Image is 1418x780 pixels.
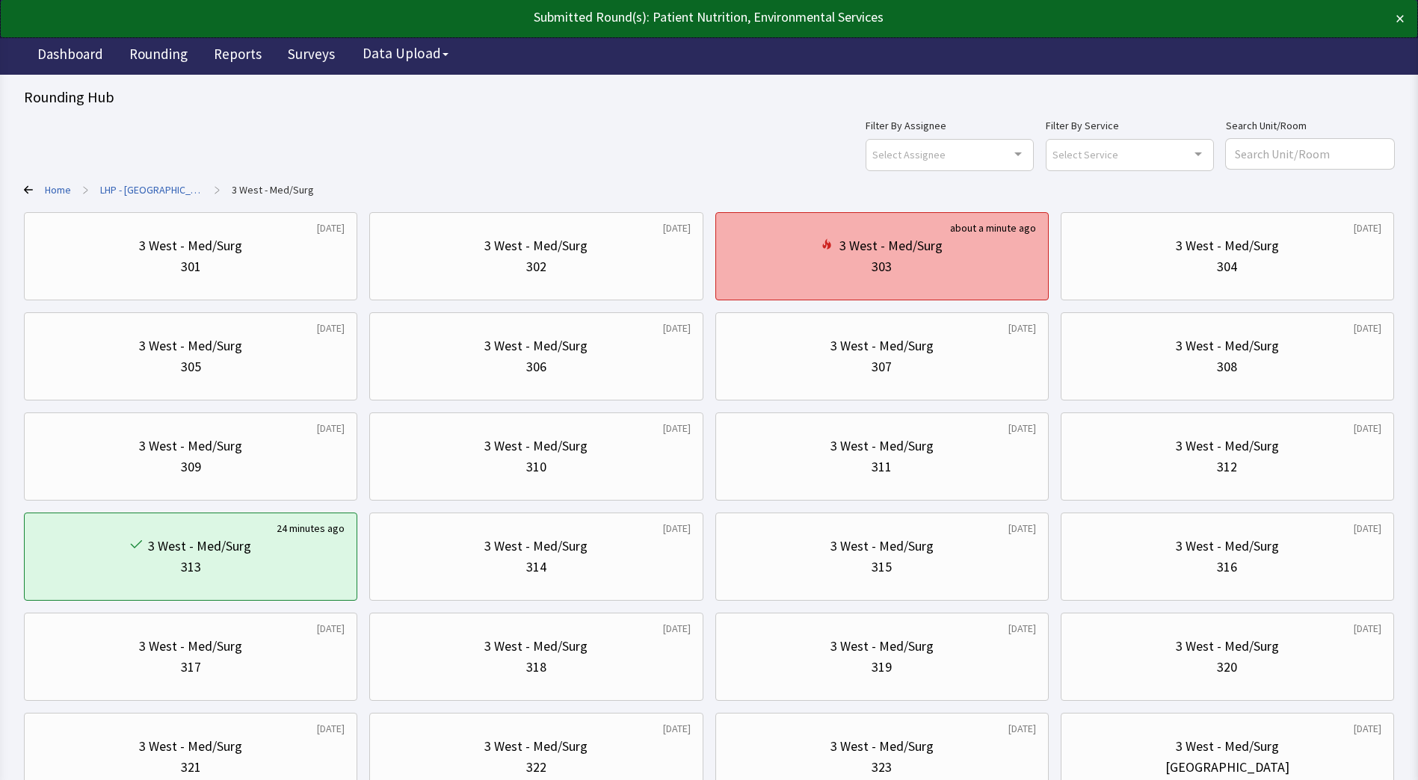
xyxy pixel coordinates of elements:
div: 3 West - Med/Surg [139,736,242,757]
div: 3 West - Med/Surg [830,636,934,657]
button: × [1396,7,1405,31]
div: 3 West - Med/Surg [139,335,242,356]
button: Data Upload [354,40,457,67]
div: 303 [872,256,892,277]
div: 3 West - Med/Surg [1176,335,1279,356]
a: LHP - Pascack Valley [100,182,203,197]
div: [DATE] [1008,521,1036,536]
div: 3 West - Med/Surg [484,536,588,557]
div: 304 [1217,256,1237,277]
div: [DATE] [317,621,345,636]
div: 307 [872,356,892,377]
label: Filter By Assignee [866,117,1034,134]
div: [DATE] [1008,321,1036,335]
div: [DATE] [1008,421,1036,436]
div: 3 West - Med/Surg [139,235,242,256]
div: 3 West - Med/Surg [484,436,588,456]
div: [DATE] [1354,421,1381,436]
div: 3 West - Med/Surg [139,436,242,456]
div: 3 West - Med/Surg [1176,736,1279,757]
div: 301 [181,256,201,277]
div: 306 [526,356,546,377]
div: 309 [181,456,201,477]
div: 3 West - Med/Surg [1176,636,1279,657]
span: > [215,175,220,205]
div: [DATE] [663,721,691,736]
div: 322 [526,757,546,778]
span: Select Assignee [872,146,946,163]
div: 315 [872,557,892,578]
div: 318 [526,657,546,678]
div: [DATE] [663,321,691,335]
div: 320 [1217,657,1237,678]
div: 3 West - Med/Surg [830,536,934,557]
div: Rounding Hub [24,87,1394,108]
div: [DATE] [663,421,691,436]
div: 317 [181,657,201,678]
div: [DATE] [1354,321,1381,335]
div: [DATE] [317,220,345,235]
div: [DATE] [663,621,691,636]
span: > [83,175,88,205]
div: [DATE] [317,421,345,436]
div: [DATE] [1008,721,1036,736]
input: Search Unit/Room [1226,139,1394,169]
div: [DATE] [663,521,691,536]
div: 323 [872,757,892,778]
div: [GEOGRAPHIC_DATA] [1165,757,1289,778]
div: 310 [526,456,546,477]
div: 3 West - Med/Surg [830,335,934,356]
div: 308 [1217,356,1237,377]
div: about a minute ago [950,220,1036,235]
div: 3 West - Med/Surg [839,235,943,256]
div: 3 West - Med/Surg [139,636,242,657]
span: Select Service [1052,146,1118,163]
div: Submitted Round(s): Patient Nutrition, Environmental Services [13,7,1266,28]
div: [DATE] [1354,721,1381,736]
div: [DATE] [663,220,691,235]
div: 3 West - Med/Surg [1176,235,1279,256]
div: 3 West - Med/Surg [830,436,934,456]
div: 3 West - Med/Surg [484,636,588,657]
div: 3 West - Med/Surg [148,536,251,557]
a: Rounding [118,37,199,75]
div: 319 [872,657,892,678]
div: [DATE] [1354,521,1381,536]
label: Search Unit/Room [1226,117,1394,134]
div: 321 [181,757,201,778]
div: 3 West - Med/Surg [484,736,588,757]
a: Reports [203,37,273,75]
div: 3 West - Med/Surg [484,335,588,356]
div: [DATE] [317,321,345,335]
a: Home [45,182,71,197]
div: [DATE] [317,721,345,736]
div: 305 [181,356,201,377]
div: 3 West - Med/Surg [830,736,934,757]
div: 313 [181,557,201,578]
div: 3 West - Med/Surg [1176,436,1279,456]
div: [DATE] [1354,220,1381,235]
div: 312 [1217,456,1237,477]
div: 3 West - Med/Surg [484,235,588,256]
label: Filter By Service [1046,117,1214,134]
div: 3 West - Med/Surg [1176,536,1279,557]
div: 314 [526,557,546,578]
a: Surveys [277,37,346,75]
div: [DATE] [1354,621,1381,636]
a: Dashboard [26,37,114,75]
div: 302 [526,256,546,277]
div: 24 minutes ago [277,521,345,536]
div: 316 [1217,557,1237,578]
a: 3 West - Med/Surg [232,182,314,197]
div: 311 [872,456,892,477]
div: [DATE] [1008,621,1036,636]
